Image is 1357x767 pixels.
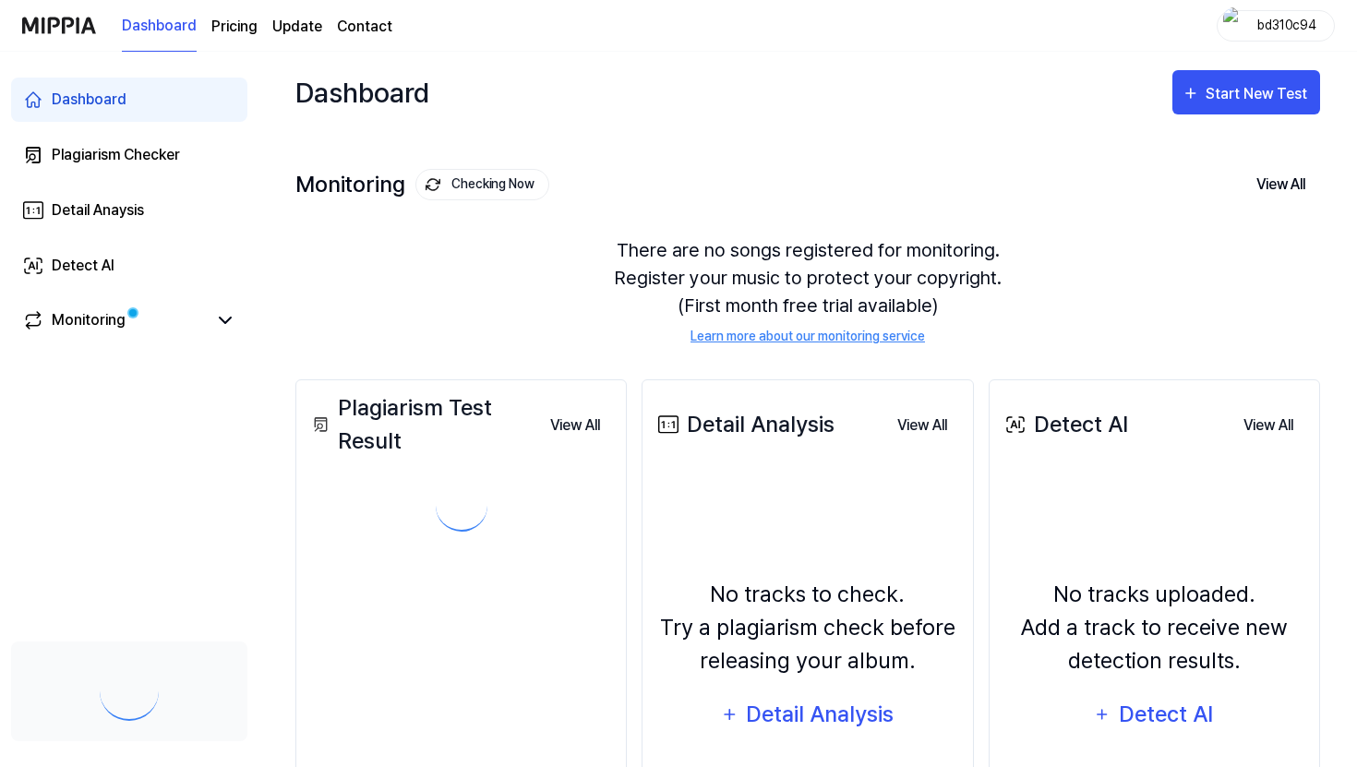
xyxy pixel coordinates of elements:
[122,1,197,52] a: Dashboard
[11,188,247,233] a: Detail Anaysis
[1082,692,1226,737] button: Detect AI
[654,578,961,677] div: No tracks to check. Try a plagiarism check before releasing your album.
[1251,15,1323,35] div: bd310c94
[11,244,247,288] a: Detect AI
[883,407,962,444] button: View All
[883,406,962,444] a: View All
[709,692,907,737] button: Detail Analysis
[52,255,114,277] div: Detect AI
[11,133,247,177] a: Plagiarism Checker
[295,214,1320,368] div: There are no songs registered for monitoring. Register your music to protect your copyright. (Fir...
[211,16,258,38] a: Pricing
[22,309,207,331] a: Monitoring
[535,406,615,444] a: View All
[1206,82,1311,106] div: Start New Test
[1001,408,1128,441] div: Detect AI
[426,177,440,192] img: monitoring Icon
[307,391,535,458] div: Plagiarism Test Result
[1001,578,1308,677] div: No tracks uploaded. Add a track to receive new detection results.
[1223,7,1245,44] img: profile
[52,199,144,222] div: Detail Anaysis
[295,169,549,200] div: Monitoring
[295,70,429,114] div: Dashboard
[52,309,126,331] div: Monitoring
[535,407,615,444] button: View All
[415,169,549,200] button: Checking Now
[52,89,126,111] div: Dashboard
[691,327,925,346] a: Learn more about our monitoring service
[1217,10,1335,42] button: profilebd310c94
[1172,70,1320,114] button: Start New Test
[52,144,180,166] div: Plagiarism Checker
[11,78,247,122] a: Dashboard
[1117,697,1216,732] div: Detect AI
[1229,406,1308,444] a: View All
[1229,407,1308,444] button: View All
[745,697,895,732] div: Detail Analysis
[337,16,392,38] a: Contact
[272,16,322,38] a: Update
[654,408,835,441] div: Detail Analysis
[1242,165,1320,204] button: View All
